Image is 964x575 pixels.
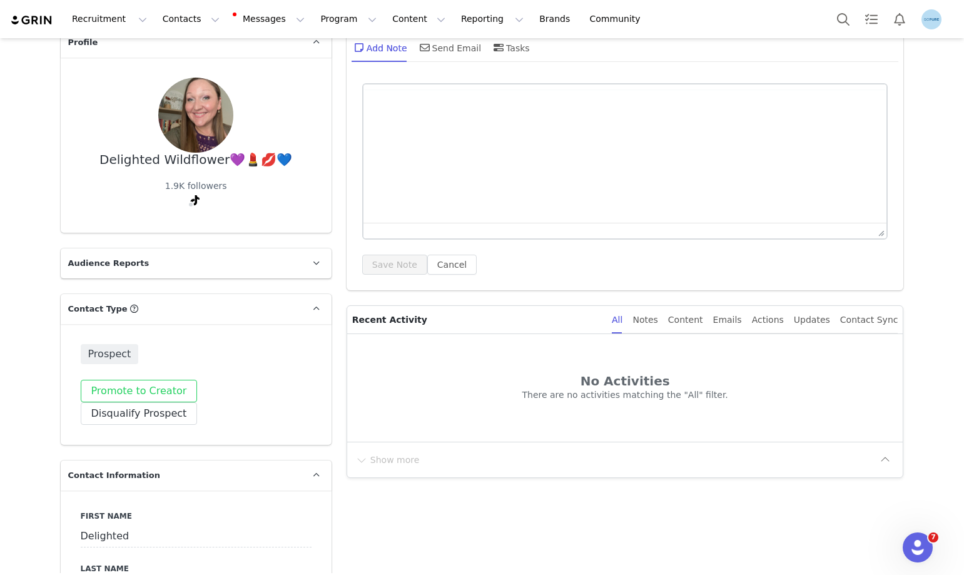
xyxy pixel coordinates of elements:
a: Community [582,5,654,33]
button: Content [385,5,453,33]
button: Recruitment [64,5,155,33]
button: Program [313,5,384,33]
div: Send Email [417,33,482,63]
button: Save Note [362,255,427,275]
div: Emails [713,306,742,334]
div: Add Note [352,33,407,63]
div: Content [668,306,703,334]
button: Cancel [427,255,477,275]
div: All [612,306,622,334]
img: grin logo [10,14,54,26]
div: Contact Sync [840,306,898,334]
div: Notes [632,306,657,334]
span: 7 [928,532,938,542]
span: Contact Type [68,303,128,315]
iframe: Rich Text Area [363,89,887,223]
span: Profile [68,36,98,49]
div: Delighted Wildflower💜💄💋💙 [99,153,292,167]
div: Tasks [491,33,530,63]
button: Notifications [886,5,913,33]
div: Updates [794,306,830,334]
a: Brands [532,5,581,33]
p: Recent Activity [352,306,602,333]
button: Disqualify Prospect [81,402,198,425]
button: Promote to Creator [81,380,198,402]
div: 1.9K followers [165,180,227,193]
span: Audience Reports [68,257,150,270]
h2: No Activities [352,374,898,388]
span: Prospect [81,344,139,364]
button: Profile [914,9,954,29]
p: There are no activities matching the "⁨All⁩" filter. [352,388,898,402]
div: Press the Up and Down arrow keys to resize the editor. [873,223,886,238]
button: Show more [355,450,420,470]
div: Actions [752,306,784,334]
label: First Name [81,511,312,522]
iframe: Intercom live chat [903,532,933,562]
button: Messages [228,5,312,33]
span: Contact Information [68,469,160,482]
button: Reporting [454,5,531,33]
label: Last Name [81,563,312,574]
a: Tasks [858,5,885,33]
button: Contacts [155,5,227,33]
img: 6480d7a5-50c8-4045-ac5d-22a5aead743a.png [921,9,941,29]
img: 50bf68c6-9f14-4b19-bfdb-bf8d06d205b2.jpg [158,78,233,153]
button: Search [830,5,857,33]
